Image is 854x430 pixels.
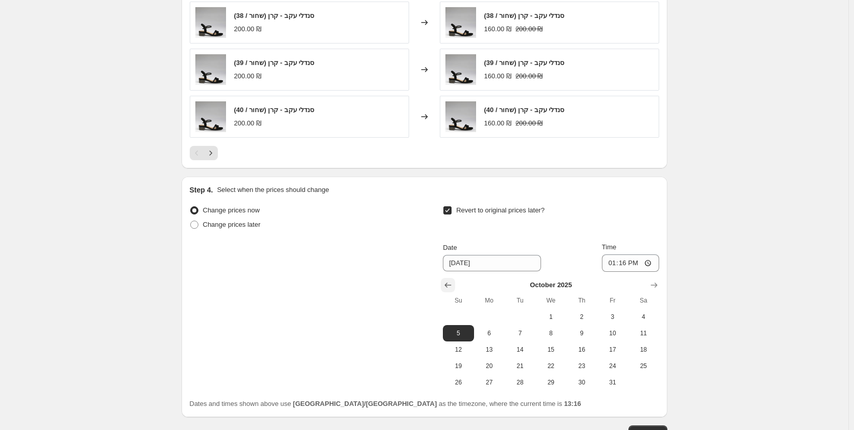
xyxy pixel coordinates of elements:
[632,329,655,337] span: 11
[443,341,474,358] button: Sunday October 12 2025
[515,118,543,128] strike: 200.00 ₪
[597,341,628,358] button: Friday October 17 2025
[535,374,566,391] button: Wednesday October 29 2025
[628,325,659,341] button: Saturday October 11 2025
[474,292,505,309] th: Monday
[443,255,541,271] input: 9/28/2025
[474,341,505,358] button: Monday October 13 2025
[597,325,628,341] button: Friday October 10 2025
[566,374,597,391] button: Thursday October 30 2025
[566,341,597,358] button: Thursday October 16 2025
[601,329,624,337] span: 10
[570,346,593,354] span: 16
[474,358,505,374] button: Monday October 20 2025
[509,296,531,305] span: Tu
[447,362,469,370] span: 19
[505,292,535,309] th: Tuesday
[234,59,314,67] span: סנדלי עקב - קרן (שחור / 39)
[203,221,261,228] span: Change prices later
[443,292,474,309] th: Sunday
[566,325,597,341] button: Thursday October 9 2025
[535,358,566,374] button: Wednesday October 22 2025
[484,118,511,128] div: 160.00 ₪
[445,7,476,38] img: 114040001_1-2_80x.webp
[540,296,562,305] span: We
[443,244,457,251] span: Date
[234,118,261,128] div: 200.00 ₪
[597,292,628,309] th: Friday
[447,296,469,305] span: Su
[540,378,562,386] span: 29
[535,325,566,341] button: Wednesday October 8 2025
[564,400,581,407] b: 13:16
[234,12,314,19] span: סנדלי עקב - קרן (שחור / 38)
[445,54,476,85] img: 114040001_1-2_80x.webp
[515,71,543,81] strike: 200.00 ₪
[535,292,566,309] th: Wednesday
[190,185,213,195] h2: Step 4.
[570,329,593,337] span: 9
[195,7,226,38] img: 114040001_1-2_80x.webp
[217,185,329,195] p: Select when the prices should change
[509,329,531,337] span: 7
[540,346,562,354] span: 15
[505,374,535,391] button: Tuesday October 28 2025
[601,346,624,354] span: 17
[190,400,581,407] span: Dates and times shown above use as the timezone, where the current time is
[632,313,655,321] span: 4
[602,254,659,272] input: 12:00
[456,206,545,214] span: Revert to original prices later?
[628,358,659,374] button: Saturday October 25 2025
[570,313,593,321] span: 2
[632,296,655,305] span: Sa
[509,362,531,370] span: 21
[540,329,562,337] span: 8
[478,296,501,305] span: Mo
[566,309,597,325] button: Thursday October 2 2025
[505,341,535,358] button: Tuesday October 14 2025
[632,346,655,354] span: 18
[601,296,624,305] span: Fr
[447,346,469,354] span: 12
[478,329,501,337] span: 6
[443,325,474,341] button: Sunday October 5 2025
[570,362,593,370] span: 23
[204,146,218,160] button: Next
[628,309,659,325] button: Saturday October 4 2025
[478,346,501,354] span: 13
[632,362,655,370] span: 25
[602,243,616,251] span: Time
[570,378,593,386] span: 30
[484,106,565,114] span: סנדלי עקב - קרן (שחור / 40)
[601,378,624,386] span: 31
[540,313,562,321] span: 1
[474,325,505,341] button: Monday October 6 2025
[447,329,469,337] span: 5
[601,362,624,370] span: 24
[535,341,566,358] button: Wednesday October 15 2025
[443,374,474,391] button: Sunday October 26 2025
[484,59,565,67] span: סנדלי עקב - קרן (שחור / 39)
[566,358,597,374] button: Thursday October 23 2025
[484,71,511,81] div: 160.00 ₪
[540,362,562,370] span: 22
[443,358,474,374] button: Sunday October 19 2025
[505,325,535,341] button: Tuesday October 7 2025
[293,400,437,407] b: [GEOGRAPHIC_DATA]/[GEOGRAPHIC_DATA]
[509,378,531,386] span: 28
[535,309,566,325] button: Wednesday October 1 2025
[478,378,501,386] span: 27
[478,362,501,370] span: 20
[190,146,218,160] nav: Pagination
[441,278,455,292] button: Show previous month, September 2025
[484,12,565,19] span: סנדלי עקב - קרן (שחור / 38)
[597,358,628,374] button: Friday October 24 2025
[195,54,226,85] img: 114040001_1-2_80x.webp
[474,374,505,391] button: Monday October 27 2025
[505,358,535,374] button: Tuesday October 21 2025
[597,374,628,391] button: Friday October 31 2025
[445,101,476,132] img: 114040001_1-2_80x.webp
[515,24,543,34] strike: 200.00 ₪
[195,101,226,132] img: 114040001_1-2_80x.webp
[509,346,531,354] span: 14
